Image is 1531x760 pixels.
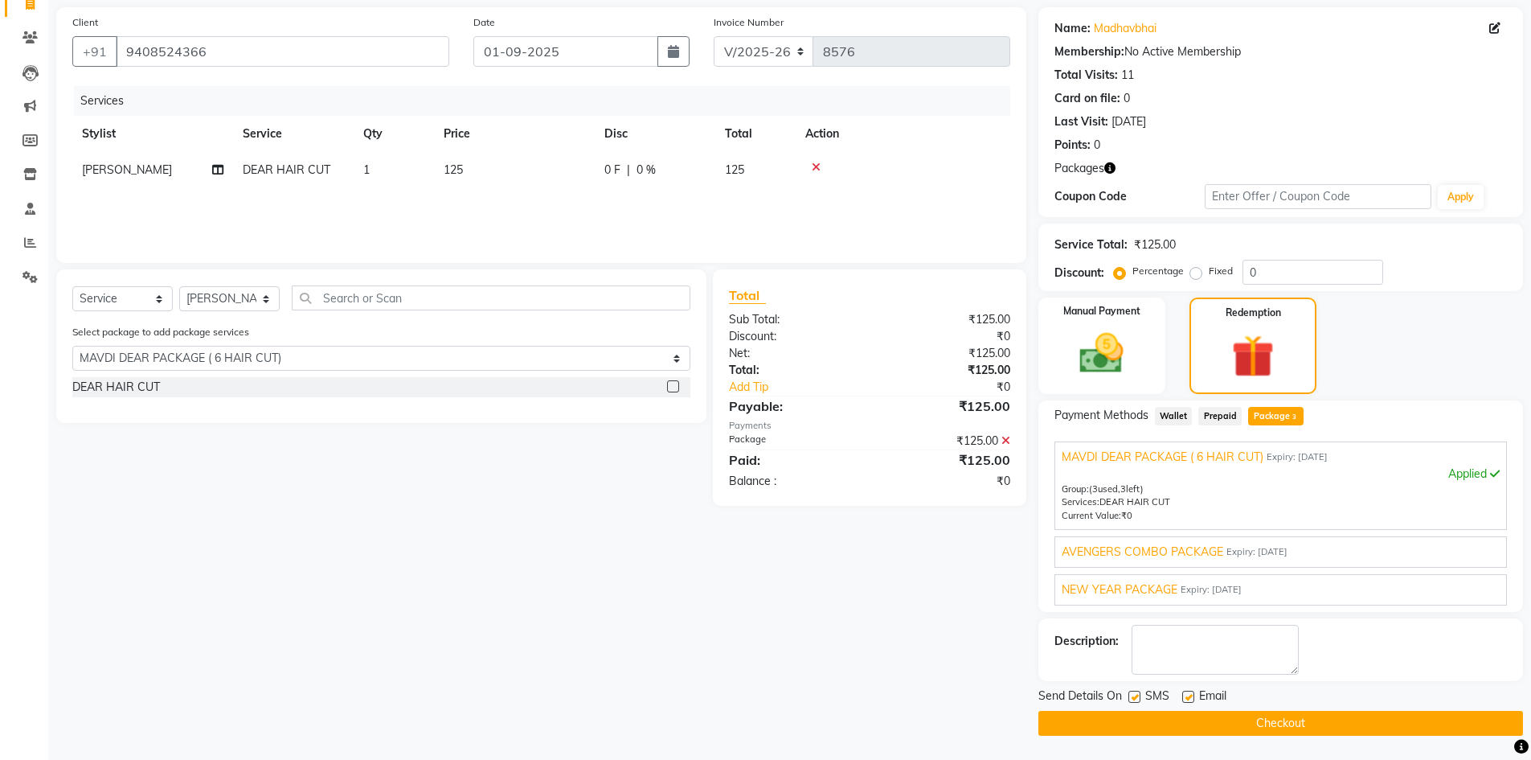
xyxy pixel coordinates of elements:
div: ₹125.00 [1134,236,1176,253]
div: Net: [717,345,870,362]
span: Send Details On [1038,688,1122,708]
div: Paid: [717,450,870,470]
th: Total [715,116,796,152]
span: 3 [1290,413,1299,422]
span: Package [1248,407,1304,425]
span: SMS [1145,688,1169,708]
th: Stylist [72,116,233,152]
span: Current Value: [1062,510,1121,521]
div: 11 [1121,67,1134,84]
img: _gift.svg [1218,330,1287,383]
div: DEAR HAIR CUT [72,379,160,396]
span: Expiry: [DATE] [1226,545,1287,559]
div: 0 [1124,90,1130,107]
span: MAVDI DEAR PACKAGE ( 6 HAIR CUT) [1062,449,1263,466]
div: 0 [1094,137,1100,154]
div: Balance : [717,473,870,490]
button: Apply [1438,185,1484,209]
span: (3 [1089,483,1098,495]
label: Client [72,15,98,30]
span: DEAR HAIR CUT [243,162,330,177]
div: Total Visits: [1054,67,1118,84]
div: Total: [717,362,870,379]
div: ₹0 [870,473,1022,490]
span: Payment Methods [1054,407,1148,424]
a: Add Tip [717,379,894,396]
div: ₹125.00 [870,362,1022,379]
th: Action [796,116,1010,152]
span: Prepaid [1198,407,1242,425]
div: Applied [1062,466,1500,483]
label: Redemption [1226,306,1281,320]
div: ₹125.00 [870,311,1022,328]
span: Email [1199,688,1226,708]
span: 125 [444,162,463,177]
img: _cash.svg [1066,328,1137,379]
div: Package [717,433,870,450]
span: used, left) [1089,483,1144,495]
div: Description: [1054,633,1119,650]
span: DEAR HAIR CUT [1099,496,1170,507]
span: 0 % [637,162,656,179]
th: Price [434,116,595,152]
label: Invoice Number [714,15,784,30]
div: Payable: [717,396,870,416]
div: Payments [729,419,1009,433]
span: Expiry: [DATE] [1181,583,1242,597]
span: | [627,162,630,179]
label: Manual Payment [1063,304,1140,318]
span: 125 [725,162,744,177]
input: Enter Offer / Coupon Code [1205,184,1431,209]
div: Card on file: [1054,90,1120,107]
span: NEW YEAR PACKAGE [1062,581,1177,598]
button: +91 [72,36,117,67]
div: ₹125.00 [870,450,1022,470]
th: Qty [354,116,434,152]
span: Packages [1054,160,1104,177]
input: Search or Scan [292,286,690,310]
th: Service [233,116,354,152]
span: ₹0 [1121,510,1132,521]
div: Discount: [717,328,870,345]
th: Disc [595,116,715,152]
span: Expiry: [DATE] [1267,450,1328,464]
div: Services [74,86,1022,116]
div: No Active Membership [1054,43,1507,60]
div: ₹125.00 [870,345,1022,362]
button: Checkout [1038,711,1523,736]
div: Membership: [1054,43,1124,60]
span: AVENGERS COMBO PACKAGE [1062,544,1223,561]
div: ₹125.00 [870,433,1022,450]
div: Sub Total: [717,311,870,328]
label: Fixed [1209,264,1233,278]
input: Search by Name/Mobile/Email/Code [116,36,449,67]
span: 0 F [604,162,620,179]
div: Points: [1054,137,1091,154]
label: Select package to add package services [72,325,249,339]
span: 1 [363,162,370,177]
label: Percentage [1132,264,1184,278]
label: Date [473,15,495,30]
span: 3 [1120,483,1126,495]
span: Total [729,287,766,304]
div: Discount: [1054,265,1104,281]
div: ₹0 [870,328,1022,345]
div: Coupon Code [1054,188,1206,205]
span: Group: [1062,483,1089,495]
span: Services: [1062,496,1099,507]
div: Name: [1054,20,1091,37]
span: [PERSON_NAME] [82,162,172,177]
span: Wallet [1155,407,1193,425]
div: [DATE] [1111,113,1146,130]
div: ₹0 [895,379,1022,396]
a: Madhavbhai [1094,20,1156,37]
div: ₹125.00 [870,396,1022,416]
div: Service Total: [1054,236,1128,253]
div: Last Visit: [1054,113,1108,130]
